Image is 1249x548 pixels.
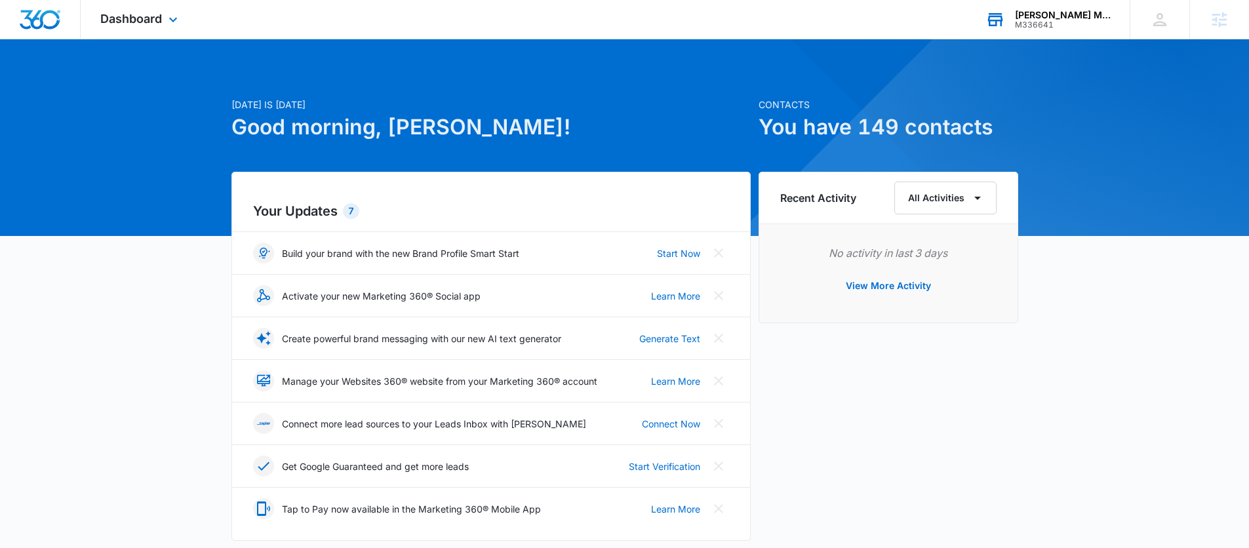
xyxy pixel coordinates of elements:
p: Manage your Websites 360® website from your Marketing 360® account [282,374,597,388]
p: Contacts [759,98,1018,111]
h2: Your Updates [253,201,729,221]
div: account id [1015,20,1111,29]
button: Close [708,413,729,434]
button: Close [708,370,729,391]
p: Connect more lead sources to your Leads Inbox with [PERSON_NAME] [282,417,586,431]
p: Tap to Pay now available in the Marketing 360® Mobile App [282,502,541,516]
a: Learn More [651,289,700,303]
a: Start Verification [629,460,700,473]
h1: You have 149 contacts [759,111,1018,143]
p: [DATE] is [DATE] [231,98,751,111]
p: Get Google Guaranteed and get more leads [282,460,469,473]
a: Learn More [651,502,700,516]
button: Close [708,498,729,519]
button: All Activities [894,182,997,214]
button: View More Activity [833,270,944,302]
a: Start Now [657,246,700,260]
a: Generate Text [639,332,700,345]
button: Close [708,285,729,306]
button: Close [708,328,729,349]
div: account name [1015,10,1111,20]
div: 7 [343,203,359,219]
h1: Good morning, [PERSON_NAME]! [231,111,751,143]
span: Dashboard [100,12,162,26]
button: Close [708,243,729,264]
button: Close [708,456,729,477]
p: Activate your new Marketing 360® Social app [282,289,481,303]
p: Create powerful brand messaging with our new AI text generator [282,332,561,345]
p: No activity in last 3 days [780,245,997,261]
h6: Recent Activity [780,190,856,206]
a: Connect Now [642,417,700,431]
p: Build your brand with the new Brand Profile Smart Start [282,246,519,260]
a: Learn More [651,374,700,388]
